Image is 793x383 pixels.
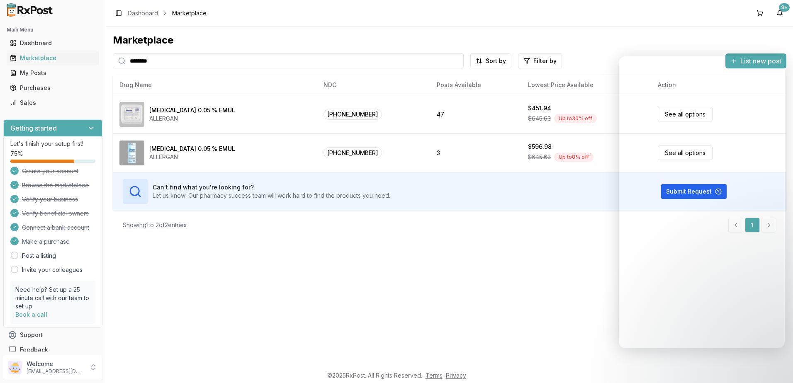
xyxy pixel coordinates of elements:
a: Sales [7,95,99,110]
div: $451.94 [528,104,551,112]
a: Privacy [446,372,466,379]
span: List new post [740,56,781,66]
span: Marketplace [172,9,207,17]
div: Showing 1 to 2 of 2 entries [123,221,187,229]
span: 75 % [10,150,23,158]
button: My Posts [3,66,102,80]
span: $645.63 [528,114,551,123]
div: Up to 8 % off [554,153,594,162]
div: [MEDICAL_DATA] 0.05 % EMUL [149,145,235,153]
span: Verify beneficial owners [22,209,89,218]
div: Marketplace [113,34,786,47]
iframe: Intercom live chat [765,355,785,375]
h2: Main Menu [7,27,99,33]
button: Sales [3,96,102,109]
div: 9+ [779,3,790,12]
div: Dashboard [10,39,96,47]
th: Posts Available [430,75,521,95]
button: Dashboard [3,36,102,50]
h3: Can't find what you're looking for? [153,183,390,191]
button: Marketplace [3,51,102,65]
span: [PHONE_NUMBER] [324,147,382,158]
span: Verify your business [22,195,78,204]
span: [PHONE_NUMBER] [324,109,382,120]
div: Purchases [10,84,96,92]
a: Post a listing [22,252,56,260]
td: 47 [430,95,521,133]
span: Sort by [486,57,506,65]
a: Marketplace [7,51,99,65]
a: Terms [426,372,443,379]
a: My Posts [7,65,99,80]
button: 9+ [773,7,786,20]
iframe: Intercom live chat [619,56,785,348]
span: Make a purchase [22,238,70,246]
button: Support [3,327,102,342]
span: Connect a bank account [22,223,89,232]
a: Invite your colleagues [22,266,83,274]
a: Book a call [15,311,47,318]
img: User avatar [8,361,22,374]
img: Restasis MultiDose 0.05 % EMUL [119,141,144,165]
div: ALLERGAN [149,153,235,161]
a: Dashboard [7,36,99,51]
span: $645.63 [528,153,551,161]
img: Restasis 0.05 % EMUL [119,102,144,127]
button: Purchases [3,81,102,95]
nav: breadcrumb [128,9,207,17]
p: Let us know! Our pharmacy success team will work hard to find the products you need. [153,191,390,200]
span: Create your account [22,167,78,175]
button: Feedback [3,342,102,357]
div: [MEDICAL_DATA] 0.05 % EMUL [149,106,235,114]
td: 3 [430,133,521,172]
div: ALLERGAN [149,114,235,123]
button: Sort by [470,53,511,68]
div: Sales [10,99,96,107]
p: Let's finish your setup first! [10,140,95,148]
a: Dashboard [128,9,158,17]
button: Filter by [518,53,562,68]
p: Welcome [27,360,84,368]
th: Drug Name [113,75,317,95]
p: Need help? Set up a 25 minute call with our team to set up. [15,286,90,310]
span: Filter by [533,57,557,65]
span: Feedback [20,346,48,354]
div: Marketplace [10,54,96,62]
span: Browse the marketplace [22,181,89,189]
th: Lowest Price Available [521,75,651,95]
div: $596.98 [528,143,552,151]
h3: Getting started [10,123,57,133]
img: RxPost Logo [3,3,56,17]
a: Purchases [7,80,99,95]
th: NDC [317,75,431,95]
div: My Posts [10,69,96,77]
p: [EMAIL_ADDRESS][DOMAIN_NAME] [27,368,84,375]
div: Up to 30 % off [554,114,597,123]
button: List new post [725,53,786,68]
